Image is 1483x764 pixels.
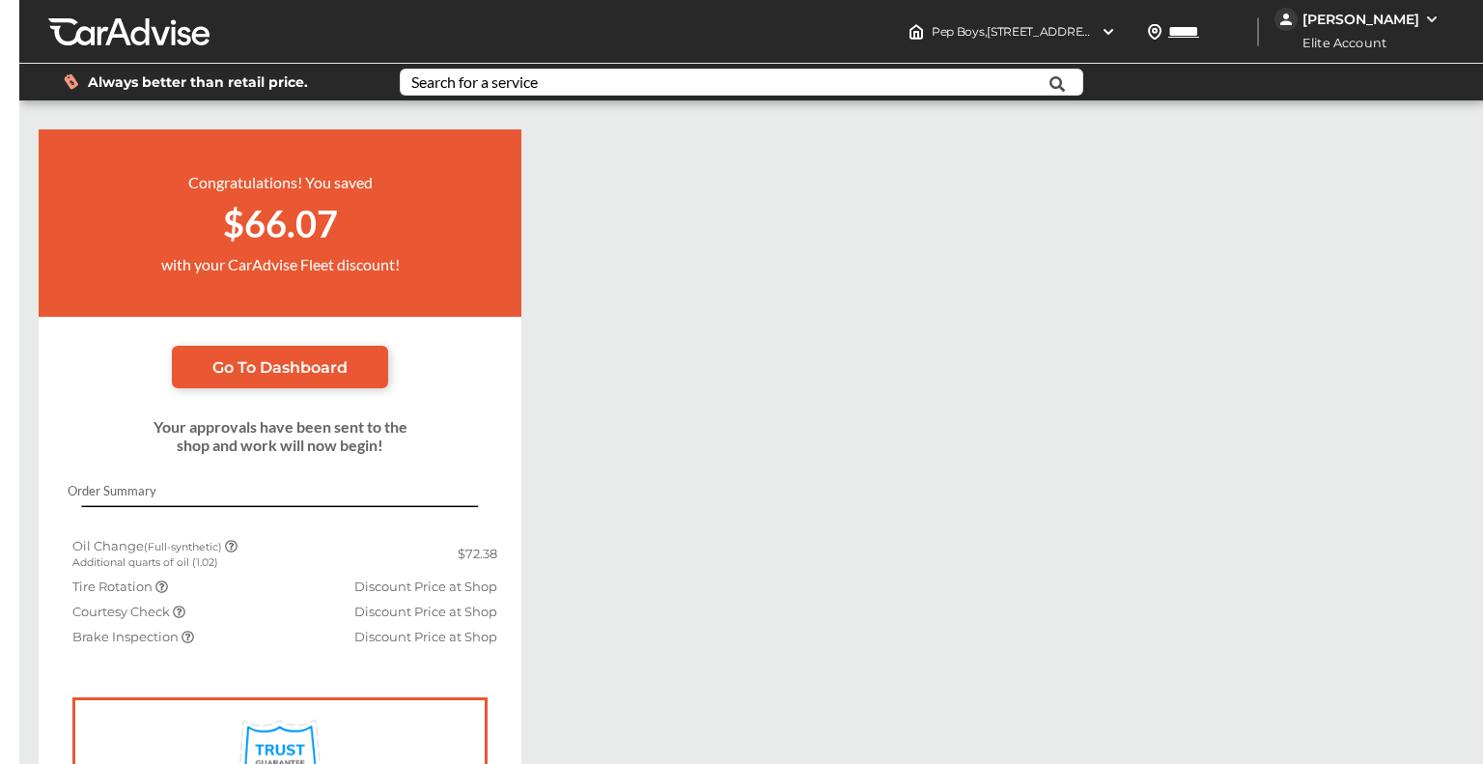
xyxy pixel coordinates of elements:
[1101,24,1116,40] img: header-down-arrow.9dd2ce7d.svg
[58,191,502,255] div: $66.07
[1257,17,1259,46] img: header-divider.bc55588e.svg
[39,417,521,436] div: Your approvals have been sent to the
[411,74,538,90] div: Search for a service
[39,129,521,317] div: Congratulations! You saved with your CarAdvise Fleet discount!
[72,538,225,553] span: Oil Change
[72,579,155,594] span: Tire Rotation
[212,358,348,377] span: Go To Dashboard
[1274,8,1298,31] img: jVpblrzwTbfkPYzPPzSLxeg0AAAAASUVORK5CYII=
[1302,11,1419,28] div: [PERSON_NAME]
[72,556,218,569] small: Additional quarts of oil (1.02)
[144,541,222,553] small: (Full-synthetic)
[1147,24,1162,40] img: location_vector.a44bc228.svg
[1276,33,1401,53] span: Elite Account
[172,346,388,388] a: Go To Dashboard
[39,436,521,454] div: shop and work will now begin!
[64,73,78,90] img: dollor_label_vector.a70140d1.svg
[354,629,497,644] span: Discount Price at Shop
[39,483,521,508] div: Order Summary
[354,579,497,594] span: Discount Price at Shop
[88,75,308,89] span: Always better than retail price.
[72,604,173,619] span: Courtesy Check
[909,24,924,40] img: header-home-logo.8d720a4f.svg
[72,629,182,644] span: Brake Inspection
[932,24,1391,39] span: Pep Boys , [STREET_ADDRESS] [GEOGRAPHIC_DATA] , [GEOGRAPHIC_DATA] 77098
[1424,12,1440,27] img: WGsFRI8htEPBVLJbROoPRyZpYNWhNONpIPPETTm6eUC0GeLEiAAAAAElFTkSuQmCC
[458,546,497,561] span: $72.38
[354,604,497,619] span: Discount Price at Shop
